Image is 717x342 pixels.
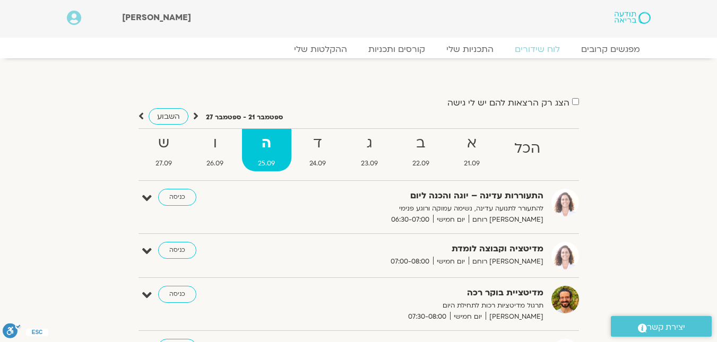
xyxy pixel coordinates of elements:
[404,311,450,322] span: 07:30-08:00
[447,129,496,171] a: א21.09
[67,44,651,55] nav: Menu
[158,286,196,303] a: כניסה
[447,158,496,169] span: 21.09
[283,300,543,311] p: תרגול מדיטציות רכות לתחילת היום
[191,158,240,169] span: 26.09
[283,203,543,214] p: להתעורר לתנועה עדינה, נשימה עמוקה ורוגע פנימי
[611,316,712,337] a: יצירת קשר
[344,129,394,171] a: ג23.09
[191,129,240,171] a: ו26.09
[447,98,569,108] label: הצג רק הרצאות להם יש לי גישה
[396,158,445,169] span: 22.09
[433,214,469,225] span: יום חמישי
[149,108,188,125] a: השבוע
[571,44,651,55] a: מפגשים קרובים
[387,214,433,225] span: 06:30-07:00
[498,137,556,161] strong: הכל
[122,12,191,23] span: [PERSON_NAME]
[283,242,543,256] strong: מדיטציה וקבוצה לומדת
[344,158,394,169] span: 23.09
[450,311,486,322] span: יום חמישי
[498,129,556,171] a: הכל
[242,129,291,171] a: ה25.09
[158,242,196,259] a: כניסה
[486,311,543,322] span: [PERSON_NAME]
[396,131,445,155] strong: ב
[158,189,196,206] a: כניסה
[242,158,291,169] span: 25.09
[191,131,240,155] strong: ו
[436,44,504,55] a: התכניות שלי
[387,256,433,267] span: 07:00-08:00
[447,131,496,155] strong: א
[358,44,436,55] a: קורסים ותכניות
[469,214,543,225] span: [PERSON_NAME] רוחם
[293,131,342,155] strong: ד
[433,256,469,267] span: יום חמישי
[344,131,394,155] strong: ג
[140,131,188,155] strong: ש
[293,158,342,169] span: 24.09
[504,44,571,55] a: לוח שידורים
[242,131,291,155] strong: ה
[140,158,188,169] span: 27.09
[293,129,342,171] a: ד24.09
[283,286,543,300] strong: מדיטציית בוקר רכה
[140,129,188,171] a: ש27.09
[396,129,445,171] a: ב22.09
[157,111,180,121] span: השבוע
[206,112,283,123] p: ספטמבר 21 - ספטמבר 27
[647,320,685,335] span: יצירת קשר
[283,189,543,203] strong: התעוררות עדינה – יוגה והכנה ליום
[283,44,358,55] a: ההקלטות שלי
[469,256,543,267] span: [PERSON_NAME] רוחם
